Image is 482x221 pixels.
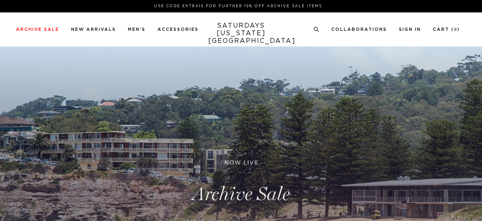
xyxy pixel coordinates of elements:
[19,3,457,9] p: Use Code EXTRA15 for Further 15% Off Archive Sale Items
[433,27,460,32] a: Cart (0)
[71,27,116,32] a: New Arrivals
[128,27,145,32] a: Men's
[331,27,387,32] a: Collaborations
[454,28,457,32] small: 0
[208,22,274,45] a: SATURDAYS[US_STATE][GEOGRAPHIC_DATA]
[399,27,421,32] a: Sign In
[16,27,59,32] a: Archive Sale
[157,27,199,32] a: Accessories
